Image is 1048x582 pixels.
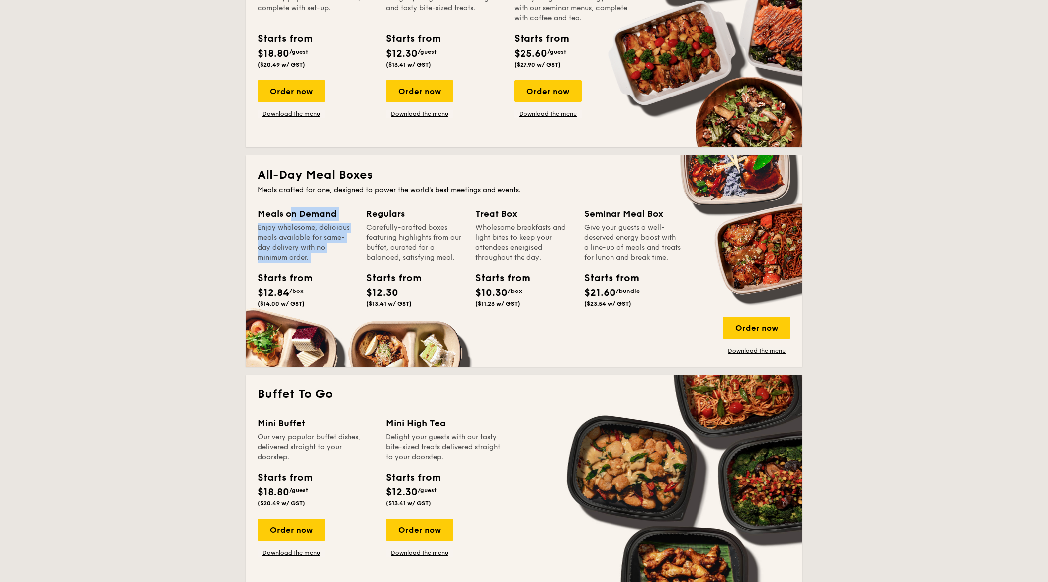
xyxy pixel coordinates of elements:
[258,486,289,498] span: $18.80
[366,223,463,263] div: Carefully-crafted boxes featuring highlights from our buffet, curated for a balanced, satisfying ...
[616,288,640,294] span: /bundle
[418,487,437,494] span: /guest
[475,271,520,286] div: Starts from
[258,416,374,430] div: Mini Buffet
[366,271,411,286] div: Starts from
[386,486,418,498] span: $12.30
[386,61,431,68] span: ($13.41 w/ GST)
[258,110,325,118] a: Download the menu
[475,287,508,299] span: $10.30
[258,287,289,299] span: $12.84
[386,80,453,102] div: Order now
[258,387,790,402] h2: Buffet To Go
[584,300,631,307] span: ($23.54 w/ GST)
[508,288,522,294] span: /box
[289,487,308,494] span: /guest
[475,223,572,263] div: Wholesome breakfasts and light bites to keep your attendees energised throughout the day.
[584,207,681,221] div: Seminar Meal Box
[386,416,502,430] div: Mini High Tea
[386,519,453,541] div: Order now
[258,432,374,462] div: Our very popular buffet dishes, delivered straight to your doorstep.
[258,207,354,221] div: Meals on Demand
[258,500,305,507] span: ($20.49 w/ GST)
[366,287,398,299] span: $12.30
[386,470,440,485] div: Starts from
[366,207,463,221] div: Regulars
[386,31,440,46] div: Starts from
[584,223,681,263] div: Give your guests a well-deserved energy boost with a line-up of meals and treats for lunch and br...
[386,48,418,60] span: $12.30
[386,549,453,557] a: Download the menu
[475,300,520,307] span: ($11.23 w/ GST)
[289,288,304,294] span: /box
[386,432,502,462] div: Delight your guests with our tasty bite-sized treats delivered straight to your doorstep.
[258,519,325,541] div: Order now
[514,80,582,102] div: Order now
[258,167,790,183] h2: All-Day Meal Boxes
[258,31,312,46] div: Starts from
[258,300,305,307] span: ($14.00 w/ GST)
[258,48,289,60] span: $18.80
[386,500,431,507] span: ($13.41 w/ GST)
[366,300,412,307] span: ($13.41 w/ GST)
[723,317,790,339] div: Order now
[584,271,629,286] div: Starts from
[475,207,572,221] div: Treat Box
[258,80,325,102] div: Order now
[514,31,568,46] div: Starts from
[723,347,790,355] a: Download the menu
[289,48,308,55] span: /guest
[258,223,354,263] div: Enjoy wholesome, delicious meals available for same-day delivery with no minimum order.
[584,287,616,299] span: $21.60
[514,48,547,60] span: $25.60
[418,48,437,55] span: /guest
[258,549,325,557] a: Download the menu
[514,110,582,118] a: Download the menu
[386,110,453,118] a: Download the menu
[258,470,312,485] div: Starts from
[547,48,566,55] span: /guest
[258,185,790,195] div: Meals crafted for one, designed to power the world's best meetings and events.
[514,61,561,68] span: ($27.90 w/ GST)
[258,61,305,68] span: ($20.49 w/ GST)
[258,271,302,286] div: Starts from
